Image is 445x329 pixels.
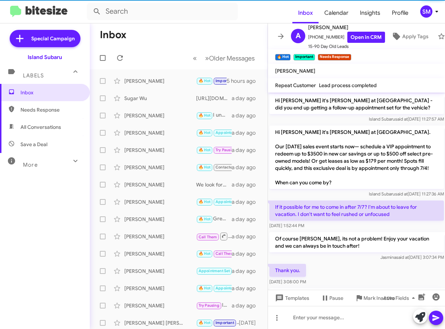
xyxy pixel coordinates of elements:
[199,303,219,308] span: Try Pausing
[20,141,47,148] span: Save a Deal
[275,82,316,89] span: Repeat Customer
[232,233,262,240] div: a day ago
[189,51,259,66] nav: Page navigation example
[124,198,196,206] div: [PERSON_NAME]
[215,165,235,170] span: Contacted
[308,23,385,32] span: [PERSON_NAME]
[232,147,262,154] div: a day ago
[20,123,61,131] span: All Conversations
[318,54,351,60] small: Needs Response
[196,267,232,275] div: Felicidades
[380,254,444,260] span: Jasmina [DATE] 3:07:34 PM
[329,292,343,305] span: Pause
[232,95,262,102] div: a day ago
[395,116,407,122] span: said at
[196,129,232,137] div: Okay no problem! Whenever you are ready please feel free to reach out!
[124,319,196,326] div: [PERSON_NAME] [PERSON_NAME]
[10,30,80,47] a: Special Campaign
[227,77,261,85] div: 5 hours ago
[275,68,315,74] span: [PERSON_NAME]
[347,32,385,43] a: Open in CRM
[232,267,262,275] div: a day ago
[23,72,44,79] span: Labels
[268,292,315,305] button: Templates
[292,3,319,23] a: Inbox
[368,116,444,122] span: Island Subaru [DATE] 11:27:57 AM
[20,89,82,96] span: Inbox
[196,249,232,258] div: Yes!
[124,181,196,188] div: [PERSON_NAME]
[354,3,386,23] a: Insights
[232,250,262,257] div: a day ago
[315,292,349,305] button: Pause
[383,292,418,305] span: Auto Fields
[124,233,196,240] div: [PERSON_NAME]
[124,285,196,292] div: [PERSON_NAME]
[196,301,232,310] div: I can follow up with you then! If anything changes in the meantime, please feel free to reach out!
[232,164,262,171] div: a day ago
[199,320,211,325] span: 🔥 Hot
[349,292,401,305] button: Mark Inactive
[199,235,217,239] span: Call Them
[199,78,211,83] span: 🔥 Hot
[201,51,259,66] button: Next
[215,320,234,325] span: Important
[377,292,423,305] button: Auto Fields
[232,112,262,119] div: a day ago
[239,319,262,326] div: [DATE]
[124,112,196,119] div: [PERSON_NAME]
[196,111,232,120] div: I understand! How about we look at scheduling something in early October? Would that work for you?
[269,94,444,114] p: Hi [PERSON_NAME] it's [PERSON_NAME] at [GEOGRAPHIC_DATA] - did you end up getting a follow-up app...
[124,216,196,223] div: [PERSON_NAME]
[269,264,306,277] p: Thank you.
[193,54,197,63] span: «
[87,3,238,20] input: Search
[232,181,262,188] div: a day ago
[319,82,377,89] span: Lead process completed
[199,165,211,170] span: 🔥 Hot
[269,223,304,228] span: [DATE] 1:52:44 PM
[124,129,196,136] div: [PERSON_NAME]
[232,216,262,223] div: a day ago
[269,126,444,189] p: Hi [PERSON_NAME] it's [PERSON_NAME] at [GEOGRAPHIC_DATA]. Our [DATE] sales event starts now— sche...
[368,191,444,197] span: Island Subaru [DATE] 11:27:36 AM
[124,250,196,257] div: [PERSON_NAME]
[232,285,262,292] div: a day ago
[215,130,247,135] span: Appointment Set
[269,232,444,252] p: Of course [PERSON_NAME], its not a problem! Enjoy your vacation and we can always be in touch after!
[308,32,385,43] span: [PHONE_NUMBER]
[232,129,262,136] div: a day ago
[196,146,232,154] div: Okay I look forward to hearing from you! Have a great weekend.
[319,3,354,23] a: Calendar
[386,3,414,23] a: Profile
[23,162,38,168] span: More
[232,302,262,309] div: a day ago
[420,5,432,18] div: SM
[199,148,211,152] span: 🔥 Hot
[196,198,232,206] div: Congratulations!
[308,43,385,50] span: 15-90 Day Old Leads
[124,77,196,85] div: [PERSON_NAME]
[196,284,232,292] div: I understand! If you change your mind later, feel free to reach out. Have a great day!
[196,232,232,241] div: Inbound Call
[293,54,315,60] small: Important
[269,200,444,221] p: If it possible for me to come in after 7/7? I'm about to leave for vacation. I don't want to feel...
[28,54,62,61] div: Island Subaru
[199,251,211,256] span: 🔥 Hot
[215,251,234,256] span: Call Them
[205,54,209,63] span: »
[196,319,239,327] div: No worries! How about I help you find a convenient time to visit? We can work around your schedule.
[199,130,211,135] span: 🔥 Hot
[396,254,408,260] span: said at
[20,106,82,113] span: Needs Response
[209,54,255,62] span: Older Messages
[124,164,196,171] div: [PERSON_NAME]
[196,181,232,188] div: We look forward to hearing from you!
[199,269,230,273] span: Appointment Set
[215,286,247,290] span: Appointment Set
[232,198,262,206] div: a day ago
